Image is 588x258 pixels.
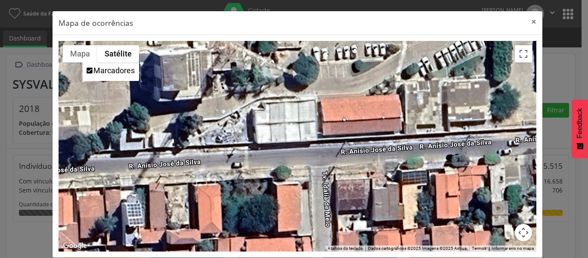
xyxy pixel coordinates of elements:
ul: Mostrar imagens de satélite [83,62,139,81]
button: Close [525,11,542,32]
h5: Mapa de ocorrências [59,17,133,28]
a: Abrir esta área no Google Maps (abre uma nova janela) [61,240,89,252]
button: Feedback - Mostrar pesquisa [572,99,588,158]
button: Controles da câmera no mapa [515,224,532,241]
li: Marcadores [84,63,138,80]
a: Termos (abre em uma nova guia) [472,246,486,251]
span: Feedback [576,108,584,138]
button: Ativar a visualização em tela cheia [515,45,532,62]
button: Mostrar imagens de satélite [97,45,139,62]
span: Dados cartográficos ©2025 Imagens ©2025 Airbus [368,246,467,251]
label: Marcadores [93,66,135,75]
button: Mostrar mapa de ruas [63,45,97,62]
button: Atalhos do teclado [328,246,363,252]
img: Google [61,240,89,252]
a: Informar erro no mapa [492,246,534,251]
